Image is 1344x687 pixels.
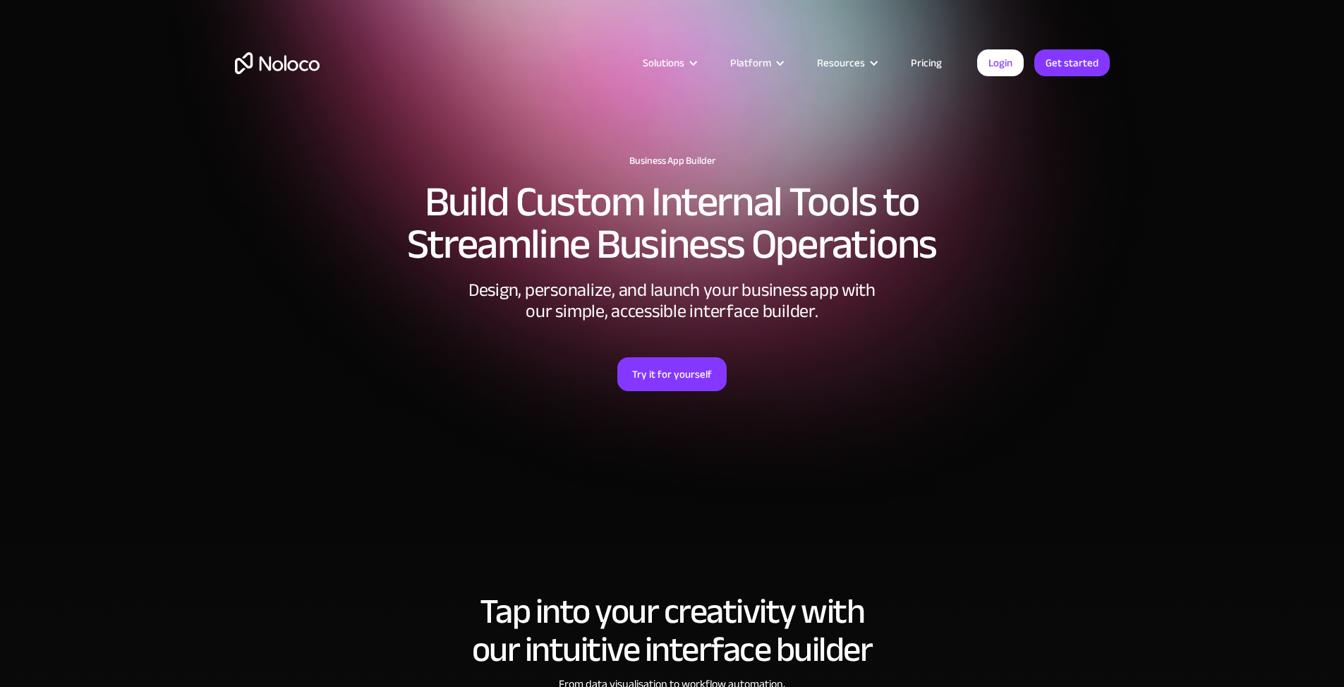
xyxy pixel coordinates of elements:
[235,155,1110,167] h1: Business App Builder
[625,54,713,72] div: Solutions
[817,54,865,72] div: Resources
[235,181,1110,265] h2: Build Custom Internal Tools to Streamline Business Operations
[799,54,893,72] div: Resources
[235,592,1110,669] h2: Tap into your creativity with our intuitive interface builder
[893,54,959,72] a: Pricing
[713,54,799,72] div: Platform
[977,49,1024,76] a: Login
[235,52,320,74] a: home
[730,54,771,72] div: Platform
[617,357,727,391] a: Try it for yourself
[461,280,884,322] div: Design, personalize, and launch your business app with our simple, accessible interface builder.
[1034,49,1110,76] a: Get started
[643,54,684,72] div: Solutions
